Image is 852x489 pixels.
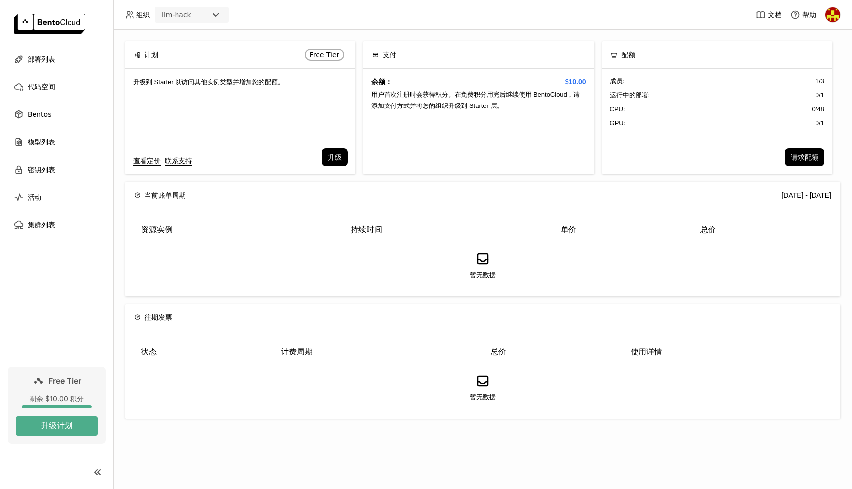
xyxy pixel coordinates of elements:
[16,394,98,403] div: 剩余 $10.00 积分
[371,76,586,87] h4: 余额：
[144,49,158,60] span: 计划
[28,191,41,203] span: 活动
[610,105,625,114] span: CPU:
[623,339,832,365] th: 使用详情
[28,219,55,231] span: 集群列表
[470,270,496,280] span: 暂无数据
[28,136,55,148] span: 模型列表
[610,118,626,128] span: GPU:
[768,10,781,19] span: 文档
[816,90,824,100] span: 0 / 1
[136,10,150,19] span: 组织
[133,78,284,86] span: 升级到 Starter 以访问其他实例类型并增加您的配额。
[483,339,623,365] th: 总价
[28,81,55,93] span: 代码空间
[343,217,552,243] th: 持续时间
[756,10,781,20] a: 文档
[192,10,193,20] input: Selected llm-hack.
[692,217,832,243] th: 总价
[371,91,580,109] span: 用户首次注册时会获得积分。在免费积分用完后继续使用 BentoCloud，请添加支付方式并将您的组织升级到 Starter 层。
[816,76,824,86] span: 1 / 3
[144,312,172,323] span: 往期发票
[28,53,55,65] span: 部署列表
[162,10,191,20] div: llm-hack
[8,160,106,179] a: 密钥列表
[48,376,81,385] span: Free Tier
[383,49,396,60] span: 支付
[8,215,106,235] a: 集群列表
[8,187,106,207] a: 活动
[790,10,816,20] div: 帮助
[133,217,343,243] th: 资源实例
[470,392,496,402] span: 暂无数据
[621,49,635,60] span: 配额
[133,339,273,365] th: 状态
[133,155,161,166] a: 查看定价
[8,77,106,97] a: 代码空间
[610,76,625,86] span: 成员 :
[322,148,348,166] button: 升级
[8,105,106,124] a: Bentos
[273,339,483,365] th: 计费周期
[565,76,586,87] span: $10.00
[8,132,106,152] a: 模型列表
[781,190,831,201] div: [DATE] - [DATE]
[8,49,106,69] a: 部署列表
[28,108,51,120] span: Bentos
[802,10,816,19] span: 帮助
[28,164,55,175] span: 密钥列表
[16,416,98,436] button: 升级计划
[610,90,650,100] span: 运行中的部署 :
[165,155,192,166] a: 联系支持
[553,217,693,243] th: 单价
[310,51,340,59] span: Free Tier
[825,7,840,22] img: Jun Gong
[812,105,824,114] span: 0 / 48
[14,14,85,34] img: logo
[816,118,824,128] span: 0 / 1
[144,190,186,201] span: 当前账单周期
[785,148,824,166] button: 请求配额
[8,367,106,444] a: Free Tier剩余 $10.00 积分升级计划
